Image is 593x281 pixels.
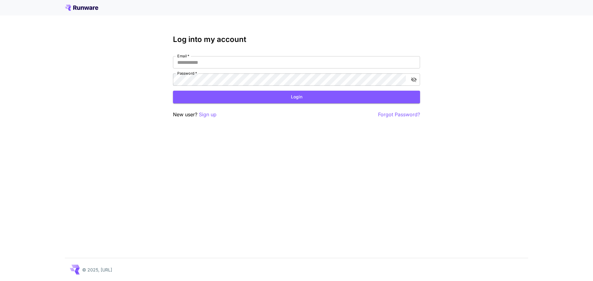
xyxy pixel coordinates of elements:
[177,53,189,59] label: Email
[173,111,217,118] p: New user?
[82,267,112,273] p: © 2025, [URL]
[173,91,420,103] button: Login
[177,71,197,76] label: Password
[378,111,420,118] button: Forgot Password?
[408,74,419,85] button: toggle password visibility
[199,111,217,118] button: Sign up
[173,35,420,44] h3: Log into my account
